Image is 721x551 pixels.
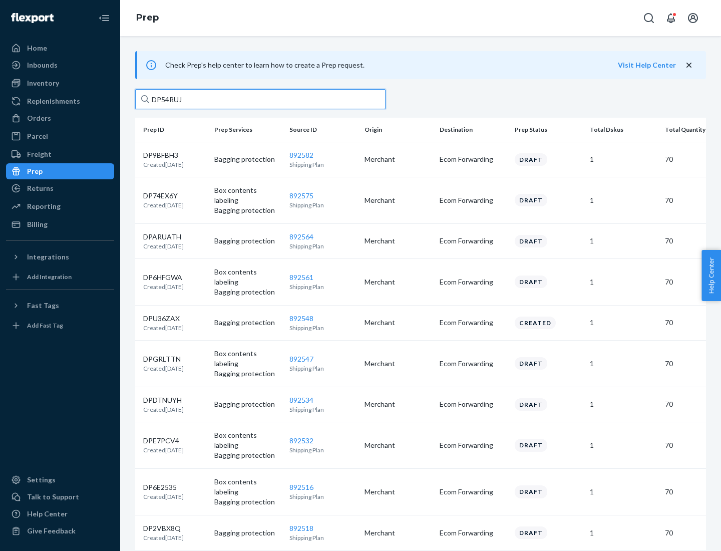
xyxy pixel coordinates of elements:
[6,216,114,232] a: Billing
[27,43,47,53] div: Home
[365,236,432,246] p: Merchant
[6,110,114,126] a: Orders
[6,506,114,522] a: Help Center
[6,489,114,505] a: Talk to Support
[27,475,56,485] div: Settings
[440,236,507,246] p: Ecom Forwarding
[210,118,285,142] th: Prep Services
[143,150,184,160] p: DP9BFBH3
[590,487,657,497] p: 1
[27,252,69,262] div: Integrations
[143,242,184,250] p: Created [DATE]
[590,399,657,409] p: 1
[515,526,547,539] div: Draft
[214,236,281,246] p: Bagging protection
[440,277,507,287] p: Ecom Forwarding
[214,287,281,297] p: Bagging protection
[511,118,586,142] th: Prep Status
[214,450,281,460] p: Bagging protection
[684,60,694,71] button: close
[289,232,313,241] a: 892564
[143,482,184,492] p: DP6E2535
[6,198,114,214] a: Reporting
[6,57,114,73] a: Inbounds
[515,317,556,329] div: Created
[6,249,114,265] button: Integrations
[289,151,313,159] a: 892582
[365,318,432,328] p: Merchant
[365,528,432,538] p: Merchant
[94,8,114,28] button: Close Navigation
[289,201,356,209] p: Shipping Plan
[586,118,661,142] th: Total Dskus
[143,324,184,332] p: Created [DATE]
[27,131,48,141] div: Parcel
[515,398,547,411] div: Draft
[214,399,281,409] p: Bagging protection
[289,533,356,542] p: Shipping Plan
[440,359,507,369] p: Ecom Forwarding
[285,118,360,142] th: Source ID
[143,492,184,501] p: Created [DATE]
[440,528,507,538] p: Ecom Forwarding
[27,183,54,193] div: Returns
[590,154,657,164] p: 1
[289,483,313,491] a: 892516
[143,436,184,446] p: DPE7PCV4
[6,75,114,91] a: Inventory
[143,160,184,169] p: Created [DATE]
[143,272,184,283] p: DP6HFGWA
[214,205,281,215] p: Bagging protection
[6,40,114,56] a: Home
[590,440,657,450] p: 1
[365,440,432,450] p: Merchant
[214,430,281,450] p: Box contents labeling
[27,78,59,88] div: Inventory
[27,492,79,502] div: Talk to Support
[289,492,356,501] p: Shipping Plan
[27,526,76,536] div: Give Feedback
[289,405,356,414] p: Shipping Plan
[143,395,184,405] p: DPDTNUYH
[661,8,681,28] button: Open notifications
[6,318,114,334] a: Add Fast Tag
[27,321,63,330] div: Add Fast Tag
[6,128,114,144] a: Parcel
[214,318,281,328] p: Bagging protection
[6,298,114,314] button: Fast Tags
[701,250,721,301] button: Help Center
[436,118,511,142] th: Destination
[365,277,432,287] p: Merchant
[27,272,72,281] div: Add Integration
[27,149,52,159] div: Freight
[289,396,313,404] a: 892534
[214,528,281,538] p: Bagging protection
[440,487,507,497] p: Ecom Forwarding
[440,318,507,328] p: Ecom Forwarding
[27,201,61,211] div: Reporting
[136,12,159,23] a: Prep
[27,166,43,176] div: Prep
[365,487,432,497] p: Merchant
[289,191,313,200] a: 892575
[639,8,659,28] button: Open Search Box
[27,219,48,229] div: Billing
[590,195,657,205] p: 1
[143,283,184,291] p: Created [DATE]
[143,201,184,209] p: Created [DATE]
[214,477,281,497] p: Box contents labeling
[440,399,507,409] p: Ecom Forwarding
[214,154,281,164] p: Bagging protection
[27,113,51,123] div: Orders
[11,13,54,23] img: Flexport logo
[289,324,356,332] p: Shipping Plan
[6,93,114,109] a: Replenishments
[6,523,114,539] button: Give Feedback
[365,359,432,369] p: Merchant
[214,267,281,287] p: Box contents labeling
[6,269,114,285] a: Add Integration
[515,235,547,247] div: Draft
[214,185,281,205] p: Box contents labeling
[365,195,432,205] p: Merchant
[515,439,547,451] div: Draft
